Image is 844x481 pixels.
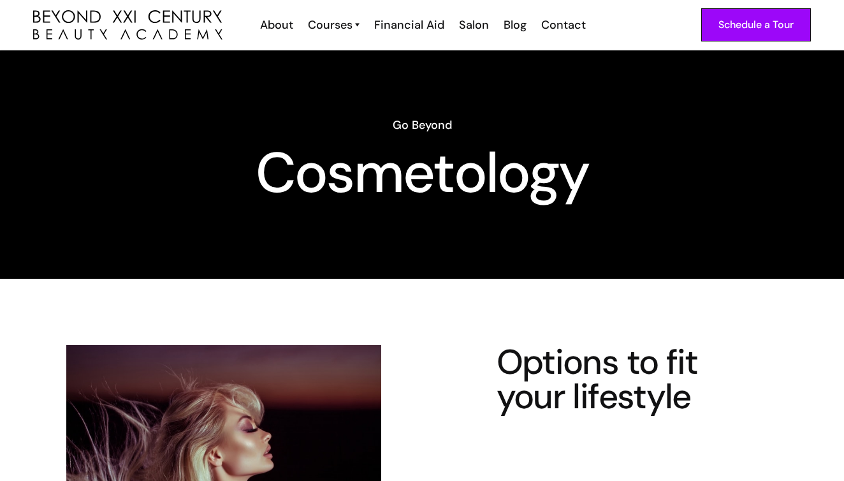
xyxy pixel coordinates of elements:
h1: Cosmetology [33,150,811,196]
div: About [260,17,293,33]
a: home [33,10,222,40]
div: Contact [541,17,586,33]
div: Salon [459,17,489,33]
a: Courses [308,17,360,33]
div: Blog [504,17,527,33]
a: Salon [451,17,495,33]
div: Schedule a Tour [718,17,794,33]
h6: Go Beyond [33,117,811,133]
div: Financial Aid [374,17,444,33]
img: beyond 21st century beauty academy logo [33,10,222,40]
div: Courses [308,17,353,33]
h4: Options to fit your lifestyle [497,345,745,414]
a: Schedule a Tour [701,8,811,41]
a: Contact [533,17,592,33]
a: Financial Aid [366,17,451,33]
a: Blog [495,17,533,33]
a: About [252,17,300,33]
